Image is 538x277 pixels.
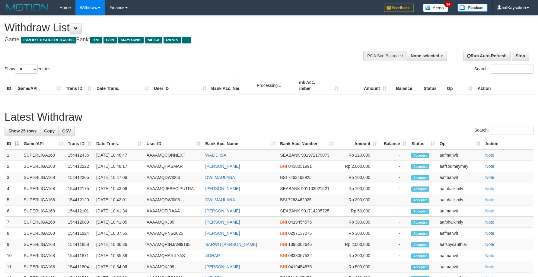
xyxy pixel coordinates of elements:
td: - [379,194,409,205]
label: Search: [474,126,533,135]
span: Copy 0838067532 to clipboard [288,253,312,258]
td: aafphalkimly [437,194,483,205]
span: BTN [103,37,117,43]
td: 1 [5,149,21,161]
a: Note [485,197,494,202]
span: Accepted [411,231,429,236]
h1: Latest Withdraw [5,111,533,123]
td: SUPERLIGA168 [21,172,65,183]
th: User ID: activate to sort column ascending [144,138,203,149]
span: Show 25 rows [8,129,37,133]
span: Accepted [411,209,429,214]
th: Op [444,77,475,94]
th: Amount: activate to sort column ascending [336,138,379,149]
td: AAAAMQRINJANI9195 [144,239,203,250]
a: Note [485,164,494,169]
td: AAAAMQDWI006 [144,194,203,205]
span: MAYBANK [118,37,144,43]
td: aafphalkimly [437,183,483,194]
th: Status: activate to sort column ascending [409,138,437,149]
span: Copy 901714295725 to clipboard [301,209,329,213]
a: Note [485,242,494,247]
span: BNI [280,220,287,224]
a: Note [485,186,494,191]
span: Accepted [411,198,429,203]
td: AAAAMQDWI006 [144,172,203,183]
td: [DATE] 10:48:47 [94,149,144,161]
td: 154412222 [65,161,94,172]
td: - [379,217,409,228]
span: BNI [280,253,287,258]
span: Copy 0419454575 to clipboard [288,264,312,269]
td: 10 [5,250,21,261]
td: SUPERLIGA168 [21,194,65,205]
td: 4 [5,183,21,194]
th: Bank Acc. Number [292,77,341,94]
span: SEABANK [280,186,300,191]
span: BNI [280,164,287,169]
td: 154412120 [65,194,94,205]
span: BSI [280,197,287,202]
td: aafmanvit [437,228,483,239]
a: Note [485,264,494,269]
a: CSV [58,126,75,136]
td: AAAAMQKJ99 [144,217,203,228]
img: Feedback.jpg [384,4,414,12]
td: 3 [5,172,21,183]
td: [DATE] 10:42:01 [94,194,144,205]
td: SUPERLIGA168 [21,239,65,250]
td: - [379,161,409,172]
span: Accepted [411,265,429,270]
td: Rp 200,000 [336,250,379,261]
span: Accepted [411,175,429,180]
span: ... [182,37,190,43]
span: BNI [280,231,287,236]
a: ADHAR [205,253,220,258]
th: Action [475,77,533,94]
td: 5 [5,194,21,205]
a: Stop [512,51,529,61]
td: Rp 120,000 [336,149,379,161]
td: Rp 50,000 [336,205,379,217]
span: BNI [90,37,102,43]
span: Accepted [411,164,429,169]
td: 154411924 [65,228,94,239]
td: AAAAMQPNG2025 [144,228,203,239]
td: [DATE] 10:43:06 [94,183,144,194]
a: Note [485,175,494,180]
a: SARWO [PERSON_NAME] [205,242,257,247]
td: 154412436 [65,149,94,161]
th: Balance: activate to sort column ascending [379,138,409,149]
td: - [379,250,409,261]
td: [DATE] 10:41:05 [94,217,144,228]
label: Search: [474,65,533,74]
td: 6 [5,205,21,217]
a: [PERSON_NAME] [205,264,240,269]
td: SUPERLIGA168 [21,161,65,172]
span: Accepted [411,220,429,225]
th: Game/API [15,77,63,94]
span: PANIN [164,37,181,43]
span: Copy 1395002646 to clipboard [288,242,312,247]
a: WALID ISA [205,153,226,158]
th: Bank Acc. Number: activate to sort column ascending [278,138,336,149]
span: BNI [280,264,287,269]
span: MEGA [145,37,162,43]
th: Trans ID: activate to sort column ascending [65,138,94,149]
a: [PERSON_NAME] [205,186,240,191]
span: SEABANK [280,209,300,213]
td: Rp 300,000 [336,217,379,228]
td: AAAAMQJEBECIPUTRA [144,183,203,194]
td: Rp 2,000,000 [336,161,379,172]
a: [PERSON_NAME] [205,231,240,236]
a: Note [485,209,494,213]
span: Accepted [411,153,429,158]
td: aafsoycanthlai [437,239,483,250]
th: ID: activate to sort column descending [5,138,21,149]
td: SUPERLIGA168 [21,183,65,194]
select: Showentries [15,65,38,74]
span: Copy 0419454575 to clipboard [288,220,312,224]
td: aafsoumeymey [437,161,483,172]
td: SUPERLIGA168 [21,261,65,272]
td: 2 [5,161,21,172]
